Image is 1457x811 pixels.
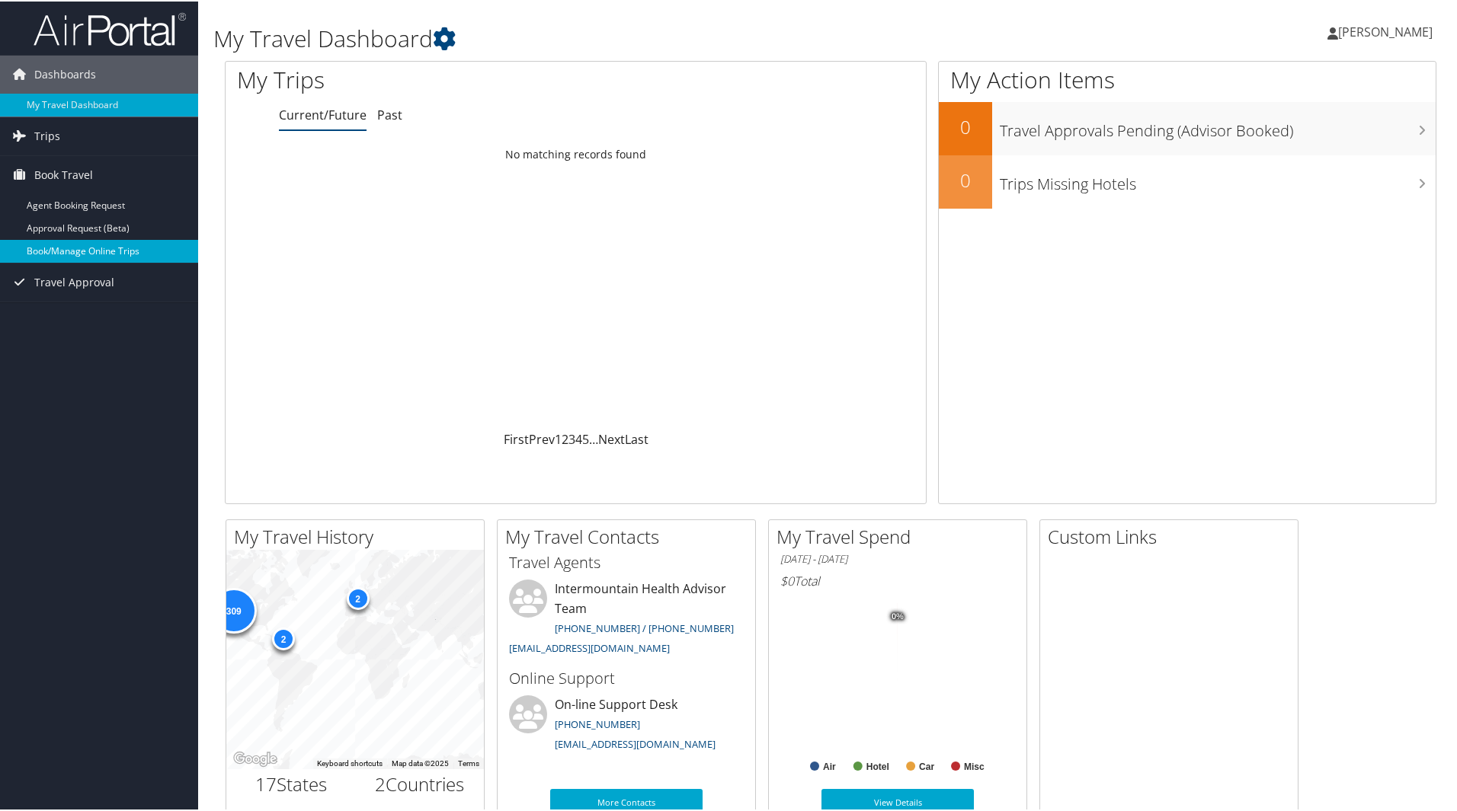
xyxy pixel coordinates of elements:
[1327,8,1448,53] a: [PERSON_NAME]
[892,611,904,620] tspan: 0%
[213,21,1036,53] h1: My Travel Dashboard
[582,429,589,446] a: 5
[255,770,277,795] span: 17
[562,429,568,446] a: 2
[1048,522,1298,548] h2: Custom Links
[589,429,598,446] span: …
[211,586,257,632] div: 309
[279,105,367,122] a: Current/Future
[34,155,93,193] span: Book Travel
[1000,164,1436,193] h3: Trips Missing Hotels
[529,429,555,446] a: Prev
[317,757,383,768] button: Keyboard shortcuts
[34,116,60,154] span: Trips
[866,760,889,771] text: Hotel
[780,551,1015,565] h6: [DATE] - [DATE]
[780,571,1015,588] h6: Total
[625,429,648,446] a: Last
[504,429,529,446] a: First
[939,62,1436,94] h1: My Action Items
[555,716,640,730] a: [PHONE_NUMBER]
[598,429,625,446] a: Next
[555,620,734,634] a: [PHONE_NUMBER] / [PHONE_NUMBER]
[575,429,582,446] a: 4
[555,429,562,446] a: 1
[272,626,295,649] div: 2
[458,758,479,766] a: Terms (opens in new tab)
[509,551,744,572] h3: Travel Agents
[1338,22,1433,39] span: [PERSON_NAME]
[509,640,670,653] a: [EMAIL_ADDRESS][DOMAIN_NAME]
[780,571,794,588] span: $0
[939,154,1436,207] a: 0Trips Missing Hotels
[939,101,1436,154] a: 0Travel Approvals Pending (Advisor Booked)
[777,522,1026,548] h2: My Travel Spend
[237,62,623,94] h1: My Trips
[34,54,96,92] span: Dashboards
[509,666,744,688] h3: Online Support
[377,105,402,122] a: Past
[230,748,280,768] a: Open this area in Google Maps (opens a new window)
[568,429,575,446] a: 3
[1000,111,1436,140] h3: Travel Approvals Pending (Advisor Booked)
[347,586,370,608] div: 2
[501,694,751,756] li: On-line Support Desk
[367,770,472,796] h2: Countries
[964,760,985,771] text: Misc
[939,166,992,192] h2: 0
[226,139,926,167] td: No matching records found
[230,748,280,768] img: Google
[238,770,344,796] h2: States
[34,262,114,300] span: Travel Approval
[501,578,751,659] li: Intermountain Health Advisor Team
[919,760,934,771] text: Car
[392,758,449,766] span: Map data ©2025
[375,770,386,795] span: 2
[823,760,836,771] text: Air
[234,522,484,548] h2: My Travel History
[505,522,755,548] h2: My Travel Contacts
[34,10,186,46] img: airportal-logo.png
[555,736,716,749] a: [EMAIL_ADDRESS][DOMAIN_NAME]
[939,113,992,139] h2: 0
